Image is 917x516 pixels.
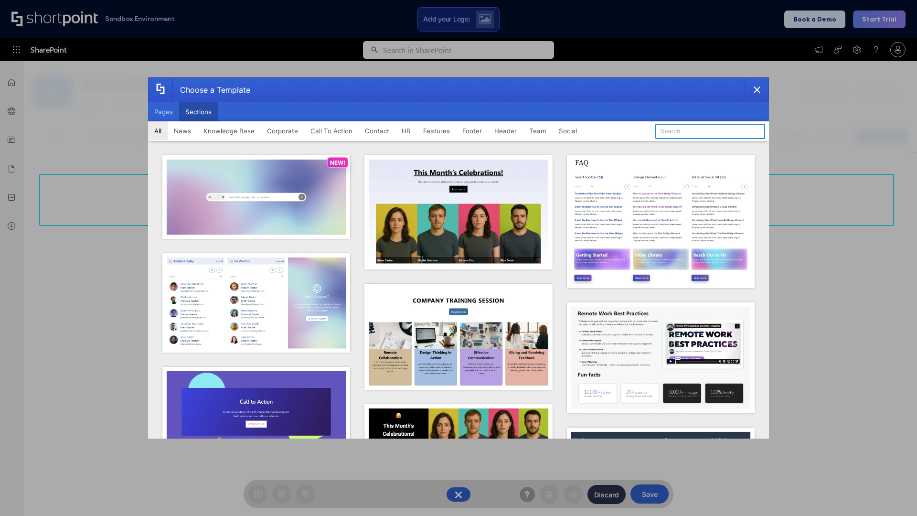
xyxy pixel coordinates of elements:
[197,121,261,140] button: Knowledge Base
[168,121,197,140] button: News
[304,121,359,140] button: Call To Action
[655,124,765,139] input: Search
[488,121,523,140] button: Header
[869,470,917,516] iframe: Chat Widget
[456,121,488,140] button: Footer
[179,102,218,121] button: Sections
[148,77,769,439] div: template selector
[395,121,417,140] button: HR
[172,78,250,102] div: Choose a Template
[261,121,304,140] button: Corporate
[417,121,456,140] button: Features
[523,121,553,140] button: Team
[330,159,345,166] p: NEW!
[553,121,583,140] button: Social
[359,121,395,140] button: Contact
[148,102,179,121] button: Pages
[148,121,168,140] button: All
